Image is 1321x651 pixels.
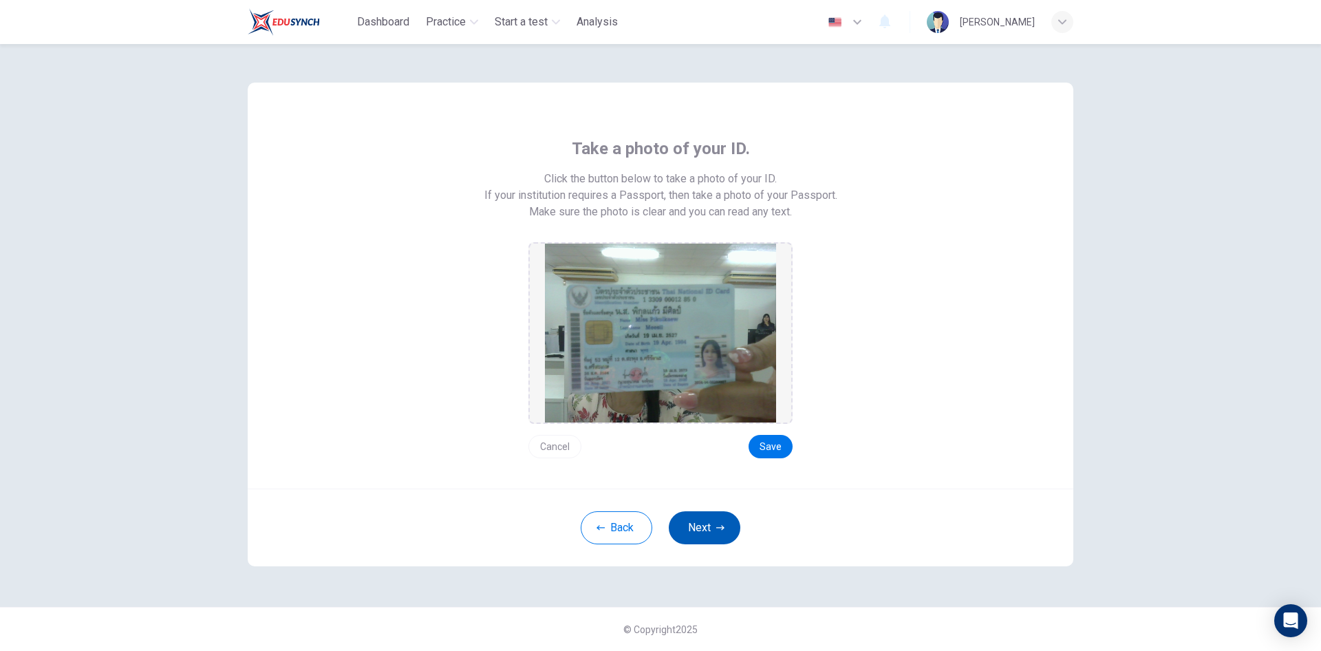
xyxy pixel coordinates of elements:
span: Dashboard [357,14,409,30]
button: Save [749,435,793,458]
img: Profile picture [927,11,949,33]
span: Make sure the photo is clear and you can read any text. [529,204,792,220]
img: preview screemshot [545,244,776,423]
span: Click the button below to take a photo of your ID. If your institution requires a Passport, then ... [484,171,837,204]
span: © Copyright 2025 [623,624,698,635]
span: Analysis [577,14,618,30]
button: Back [581,511,652,544]
span: Practice [426,14,466,30]
div: Open Intercom Messenger [1274,604,1307,637]
button: Dashboard [352,10,415,34]
button: Practice [420,10,484,34]
span: Start a test [495,14,548,30]
span: Take a photo of your ID. [572,138,750,160]
a: Train Test logo [248,8,352,36]
button: Cancel [528,435,581,458]
button: Next [669,511,740,544]
img: en [826,17,844,28]
button: Start a test [489,10,566,34]
img: Train Test logo [248,8,320,36]
button: Analysis [571,10,623,34]
div: [PERSON_NAME] [960,14,1035,30]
